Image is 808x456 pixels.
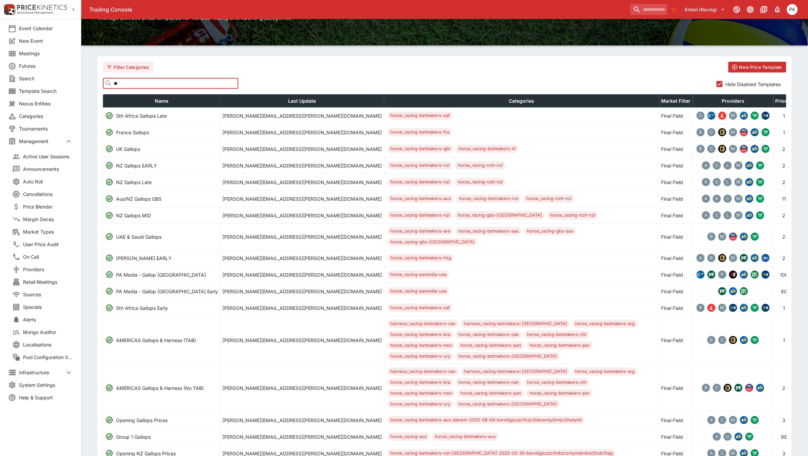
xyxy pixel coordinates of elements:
div: betmakers_feed [697,128,705,136]
div: williamhill_uk [762,112,770,120]
div: coral [707,112,716,120]
div: tab_vic_fixed [756,211,764,219]
img: victab.png [751,304,759,312]
div: sportsbet [740,271,748,279]
td: Final Field [659,157,693,174]
div: chrysos [697,112,705,120]
th: Providers [693,95,773,107]
div: apollo_new [702,211,710,219]
button: Notifications [771,3,784,16]
div: margin_decay [718,233,726,241]
img: skybet.png [729,233,737,241]
span: horse_racing-nztr-nzl [455,179,505,185]
img: sportsbet.png [745,211,754,219]
div: apollo_new [702,161,710,170]
span: horse_racing-betmakers-fra [388,129,452,136]
img: sportsbet.png [740,233,748,241]
div: chrysos_pk [713,178,721,186]
td: 80 [773,283,795,300]
div: sportsbet [751,128,759,136]
p: 2025-04-15 08:59:37 +10:00 [222,112,382,119]
img: victab.png [756,211,764,219]
span: Margin Decay [23,216,73,223]
div: ladbrokes [724,211,732,219]
div: margin_decay [735,211,743,219]
img: ladbrokes_uk.png [718,112,726,120]
img: topsport.png [762,254,770,262]
svg: Template enabled [105,128,113,136]
div: skybet [740,128,748,136]
div: sportsbet [745,195,754,203]
img: skybet.png [740,145,748,153]
svg: Template enabled [105,195,113,203]
div: tab_vic_fixed [751,233,759,241]
div: colossalbet [718,128,726,136]
div: betmakers_feed [707,254,716,262]
div: apollo_new [702,178,710,186]
div: tab_vic_fixed [756,161,764,170]
div: margin_decay [729,254,737,262]
div: custom [724,195,732,203]
div: apollo_new [697,254,705,262]
img: unibet.png [740,287,748,295]
button: New Price Template [728,62,786,73]
img: victab.png [756,161,764,170]
div: chrysos_pk [707,145,716,153]
div: paddypower [707,271,716,279]
div: unibet [751,271,759,279]
p: 2025-05-14 10:18:11 +10:00 [222,212,382,219]
img: victab.png [751,336,759,344]
div: chrysos [707,128,716,136]
img: coral.png [697,271,705,279]
div: betmakers_feed [713,195,721,203]
div: colossalbet [718,145,726,153]
td: 2 [773,157,795,174]
div: pamedia_feed [718,271,726,279]
div: paddypower [740,254,748,262]
span: horse_racing-betmakers-zaf [388,112,453,119]
td: Final Field [659,141,693,157]
span: Nexus Entities [19,100,73,107]
p: 2025-04-15 08:59:57 +10:00 [222,129,382,136]
img: sportsbet.png [740,336,748,344]
div: coral [697,271,705,279]
div: margin_decay [729,128,737,136]
div: Peter Addley [787,4,798,15]
div: sportsbet [745,211,754,219]
img: sportsbet.png [745,161,754,170]
p: NZ Gallops Late [116,179,152,186]
td: Final Field [659,174,693,191]
div: skybet [729,233,737,241]
span: Template Search [19,87,73,95]
img: victab.png [762,128,770,136]
td: 11 [773,191,795,207]
svg: Template enabled [105,145,113,153]
img: colossalbet.png [729,336,737,344]
p: Sth Africa Gallops Late [116,112,167,119]
td: 1 [773,124,795,141]
span: horse_racing-pamedia-usa [388,271,449,278]
span: Event Calendar [19,25,73,32]
span: horse_racing-betmakers-aus [388,195,454,202]
div: tab_vic_fixed [762,128,770,136]
img: paddypower.png [718,287,726,295]
div: ladbrokes [724,178,732,186]
div: custom [713,211,721,219]
span: Providers [23,266,73,273]
img: victab.png [762,145,770,153]
div: skybet [740,145,748,153]
span: Price Blender [23,203,73,210]
img: sportsbet.png [756,384,764,392]
div: apollo_new [702,195,710,203]
p: Aus/NZ Gallops GBS [116,195,161,202]
div: custom [713,161,721,170]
